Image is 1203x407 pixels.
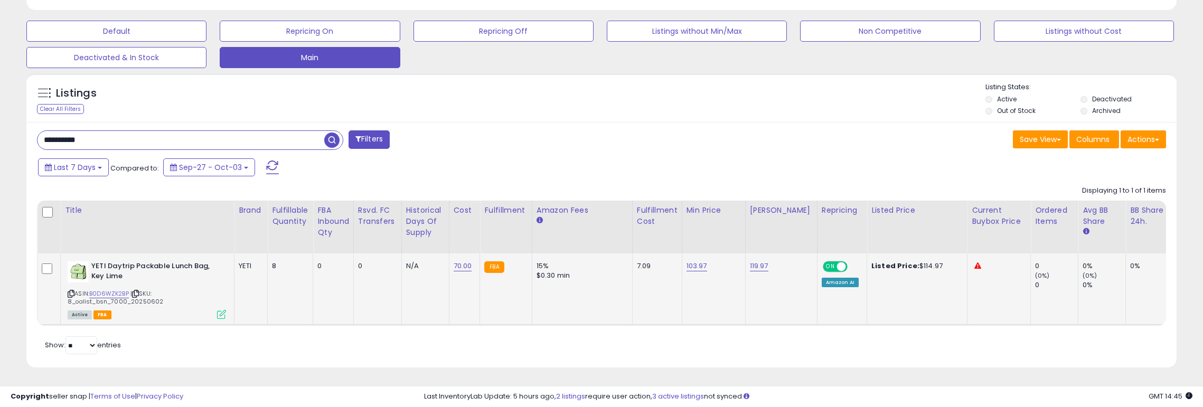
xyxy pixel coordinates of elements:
div: Ordered Items [1035,205,1074,227]
button: Actions [1121,130,1166,148]
div: 0 [1035,261,1078,271]
div: Displaying 1 to 1 of 1 items [1082,186,1166,196]
div: 0% [1083,261,1125,271]
span: Compared to: [110,163,159,173]
div: seller snap | | [11,392,183,402]
a: 3 active listings [652,391,704,401]
div: 15% [537,261,624,271]
div: 7.09 [637,261,674,271]
span: 2025-10-13 14:45 GMT [1149,391,1192,401]
a: 103.97 [687,261,707,271]
div: Amazon AI [822,278,859,287]
strong: Copyright [11,391,49,401]
div: Historical Days Of Supply [406,205,445,238]
span: FBA [93,310,111,319]
button: Last 7 Days [38,158,109,176]
div: Clear All Filters [37,104,84,114]
span: | SKU: 8_oalist_bsn_7000_20250602 [68,289,163,305]
div: 0 [358,261,393,271]
div: 8 [272,261,305,271]
div: FBA inbound Qty [317,205,349,238]
button: Default [26,21,206,42]
span: Last 7 Days [54,162,96,173]
div: 0 [317,261,345,271]
div: [PERSON_NAME] [750,205,813,216]
span: ON [824,262,837,271]
label: Deactivated [1092,94,1132,103]
div: Fulfillment Cost [637,205,678,227]
div: Listed Price [871,205,963,216]
div: Last InventoryLab Update: 5 hours ago, require user action, not synced. [424,392,1192,402]
div: Fulfillment [484,205,527,216]
button: Listings without Cost [994,21,1174,42]
div: $114.97 [871,261,959,271]
div: YETI [239,261,259,271]
small: Avg BB Share. [1083,227,1089,236]
a: Privacy Policy [137,391,183,401]
span: Show: entries [45,340,121,350]
button: Main [220,47,400,68]
small: Amazon Fees. [537,216,543,225]
div: Min Price [687,205,741,216]
button: Sep-27 - Oct-03 [163,158,255,176]
div: ASIN: [68,261,226,318]
div: Amazon Fees [537,205,628,216]
div: Avg BB Share [1083,205,1121,227]
button: Repricing Off [413,21,594,42]
a: 119.97 [750,261,768,271]
div: Brand [239,205,263,216]
b: YETI Daytrip Packable Lunch Bag, Key Lime [91,261,220,283]
small: FBA [484,261,504,273]
div: N/A [406,261,441,271]
div: 0 [1035,280,1078,290]
div: Rsvd. FC Transfers [358,205,397,227]
span: Columns [1076,134,1110,145]
img: 31Pfaga560L._SL40_.jpg [68,261,89,282]
button: Listings without Min/Max [607,21,787,42]
div: BB Share 24h. [1130,205,1169,227]
a: B0D6WZK2BP [89,289,129,298]
div: Current Buybox Price [972,205,1026,227]
div: Title [65,205,230,216]
button: Non Competitive [800,21,980,42]
span: OFF [845,262,862,271]
label: Active [997,94,1017,103]
button: Repricing On [220,21,400,42]
a: Terms of Use [90,391,135,401]
div: 0% [1083,280,1125,290]
label: Out of Stock [997,106,1036,115]
div: Fulfillable Quantity [272,205,308,227]
button: Filters [349,130,390,149]
a: 2 listings [556,391,585,401]
div: 0% [1130,261,1165,271]
p: Listing States: [985,82,1177,92]
small: (0%) [1083,271,1097,280]
span: Sep-27 - Oct-03 [179,162,242,173]
label: Archived [1092,106,1121,115]
small: (0%) [1035,271,1050,280]
b: Listed Price: [871,261,919,271]
button: Save View [1013,130,1068,148]
div: Cost [454,205,476,216]
span: All listings currently available for purchase on Amazon [68,310,92,319]
button: Columns [1069,130,1119,148]
div: $0.30 min [537,271,624,280]
div: Repricing [822,205,862,216]
h5: Listings [56,86,97,101]
button: Deactivated & In Stock [26,47,206,68]
a: 70.00 [454,261,472,271]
